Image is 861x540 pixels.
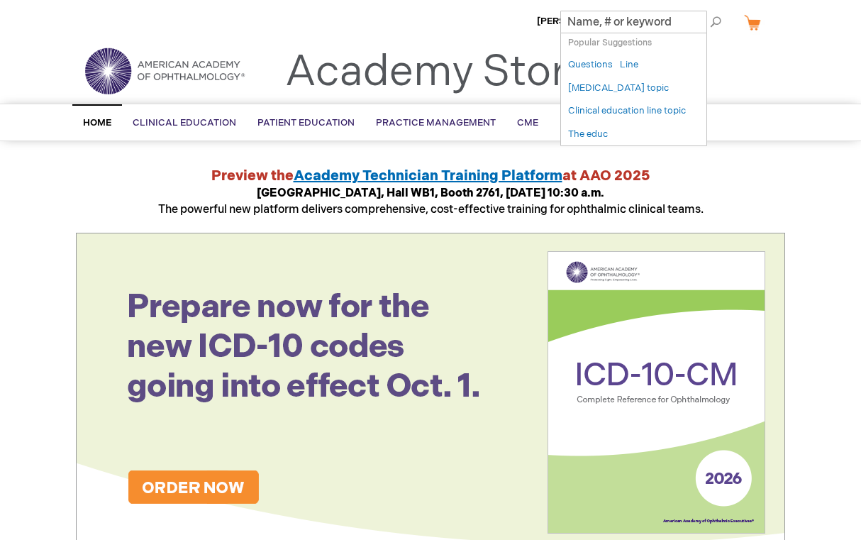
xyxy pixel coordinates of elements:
[568,38,652,48] span: Popular Suggestions
[83,117,111,128] span: Home
[568,104,686,118] a: Clinical education line topic
[285,47,591,98] a: Academy Store
[537,16,616,27] a: [PERSON_NAME]
[257,117,355,128] span: Patient Education
[568,58,613,72] a: Questions
[667,7,721,35] span: Search
[517,117,538,128] span: CME
[560,11,707,33] input: Name, # or keyword
[568,128,608,141] a: The educ
[211,167,650,184] strong: Preview the at AAO 2025
[620,58,638,72] a: Line
[133,117,236,128] span: Clinical Education
[294,167,562,184] a: Academy Technician Training Platform
[568,82,669,95] a: [MEDICAL_DATA] topic
[257,187,604,200] strong: [GEOGRAPHIC_DATA], Hall WB1, Booth 2761, [DATE] 10:30 a.m.
[560,117,623,128] span: Membership
[158,187,704,216] span: The powerful new platform delivers comprehensive, cost-effective training for ophthalmic clinical...
[376,117,496,128] span: Practice Management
